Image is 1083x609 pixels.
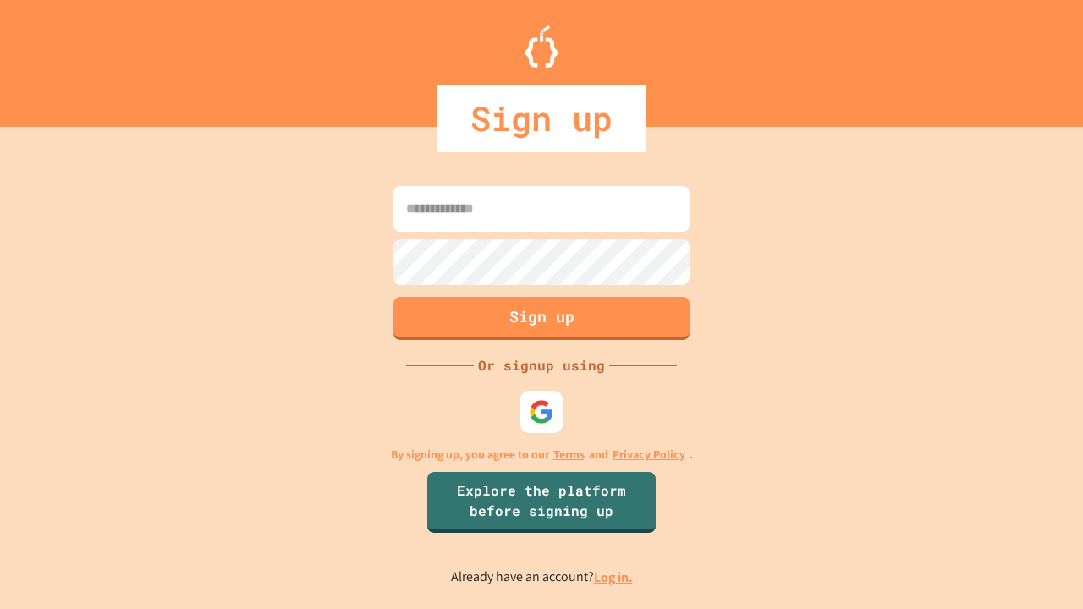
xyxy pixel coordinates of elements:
[553,446,585,464] a: Terms
[427,472,656,533] a: Explore the platform before signing up
[525,25,558,68] img: Logo.svg
[391,446,693,464] p: By signing up, you agree to our and .
[529,399,554,425] img: google-icon.svg
[474,355,609,376] div: Or signup using
[393,297,690,340] button: Sign up
[594,568,633,586] a: Log in.
[613,446,685,464] a: Privacy Policy
[437,85,646,152] div: Sign up
[451,567,633,588] p: Already have an account?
